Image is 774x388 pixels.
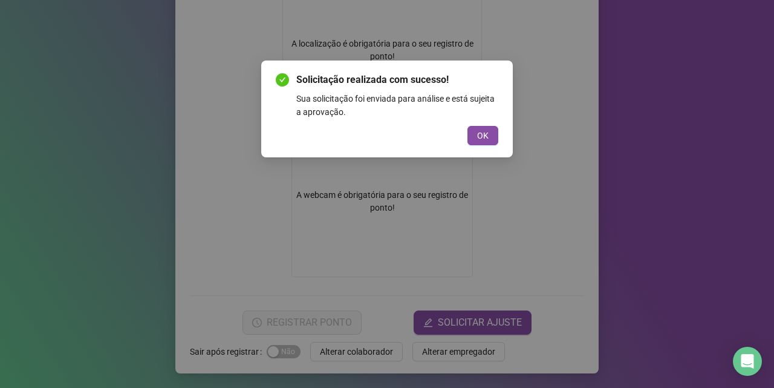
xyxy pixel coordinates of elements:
[296,92,498,119] div: Sua solicitação foi enviada para análise e está sujeita a aprovação.
[733,347,762,376] div: Open Intercom Messenger
[467,126,498,145] button: OK
[477,129,489,142] span: OK
[296,73,498,87] span: Solicitação realizada com sucesso!
[276,73,289,87] span: check-circle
